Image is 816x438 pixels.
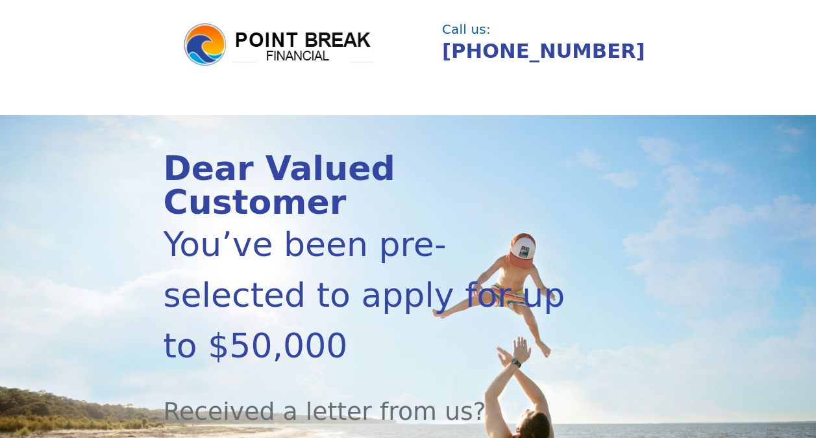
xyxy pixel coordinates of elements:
div: Received a letter from us? [163,371,579,430]
a: [PHONE_NUMBER] [442,40,645,62]
div: Dear Valued Customer [163,151,579,219]
div: You’ve been pre-selected to apply for up to $50,000 [163,219,579,371]
img: logo.png [182,21,377,68]
div: Call us: [442,23,646,36]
